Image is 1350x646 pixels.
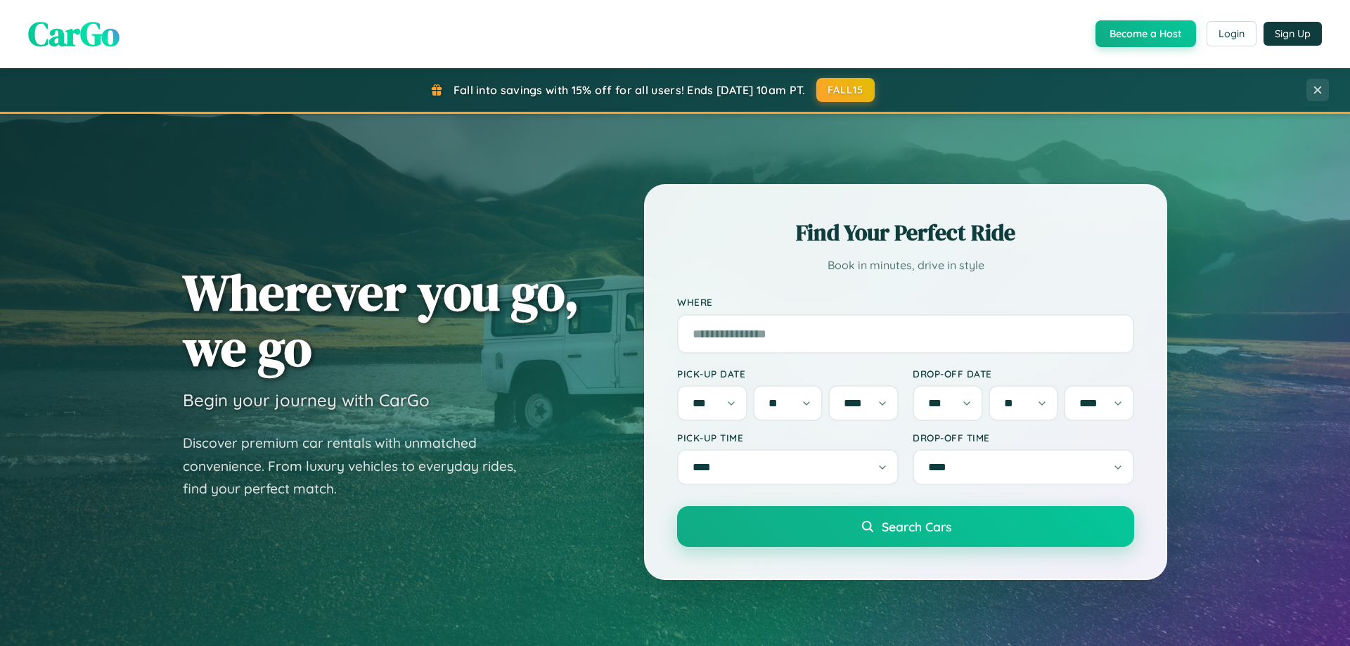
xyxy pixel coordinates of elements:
h1: Wherever you go, we go [183,264,579,375]
button: Login [1207,21,1256,46]
span: CarGo [28,11,120,57]
label: Where [677,297,1134,309]
label: Pick-up Time [677,432,899,444]
h3: Begin your journey with CarGo [183,389,430,411]
button: Become a Host [1095,20,1196,47]
button: Sign Up [1264,22,1322,46]
button: FALL15 [816,78,875,102]
span: Fall into savings with 15% off for all users! Ends [DATE] 10am PT. [454,83,806,97]
label: Pick-up Date [677,368,899,380]
label: Drop-off Time [913,432,1134,444]
p: Discover premium car rentals with unmatched convenience. From luxury vehicles to everyday rides, ... [183,432,534,500]
p: Book in minutes, drive in style [677,255,1134,276]
label: Drop-off Date [913,368,1134,380]
span: Search Cars [882,519,951,534]
h2: Find Your Perfect Ride [677,217,1134,248]
button: Search Cars [677,506,1134,547]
